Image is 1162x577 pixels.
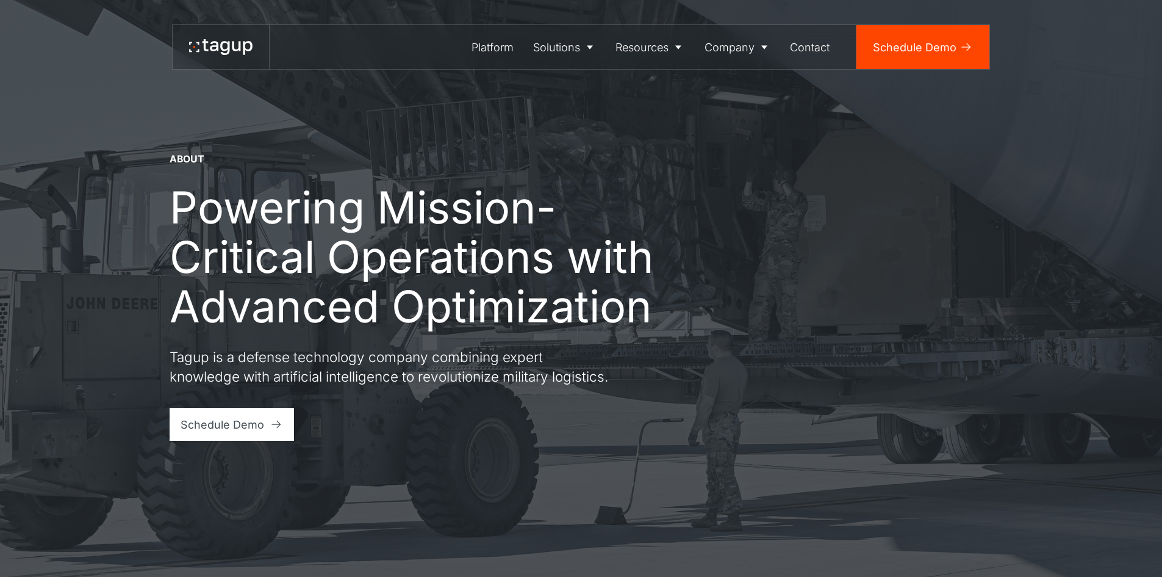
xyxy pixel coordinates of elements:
[856,25,989,69] a: Schedule Demo
[606,25,695,69] a: Resources
[615,39,669,56] div: Resources
[523,25,606,69] a: Solutions
[781,25,840,69] a: Contact
[181,416,264,433] div: Schedule Demo
[170,347,609,386] p: Tagup is a defense technology company combining expert knowledge with artificial intelligence to ...
[533,39,580,56] div: Solutions
[695,25,781,69] a: Company
[472,39,514,56] div: Platform
[462,25,524,69] a: Platform
[873,39,956,56] div: Schedule Demo
[170,153,204,166] div: About
[705,39,755,56] div: Company
[170,408,295,441] a: Schedule Demo
[790,39,830,56] div: Contact
[170,183,682,331] h1: Powering Mission-Critical Operations with Advanced Optimization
